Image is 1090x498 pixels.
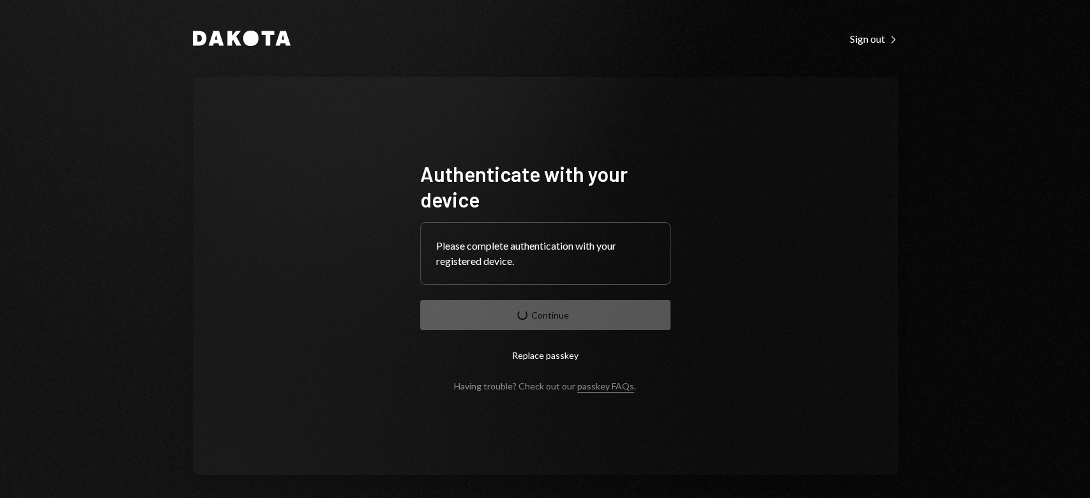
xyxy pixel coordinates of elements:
[850,33,898,45] div: Sign out
[420,161,670,212] h1: Authenticate with your device
[850,31,898,45] a: Sign out
[454,381,636,391] div: Having trouble? Check out our .
[420,340,670,370] button: Replace passkey
[436,238,655,269] div: Please complete authentication with your registered device.
[577,381,634,393] a: passkey FAQs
